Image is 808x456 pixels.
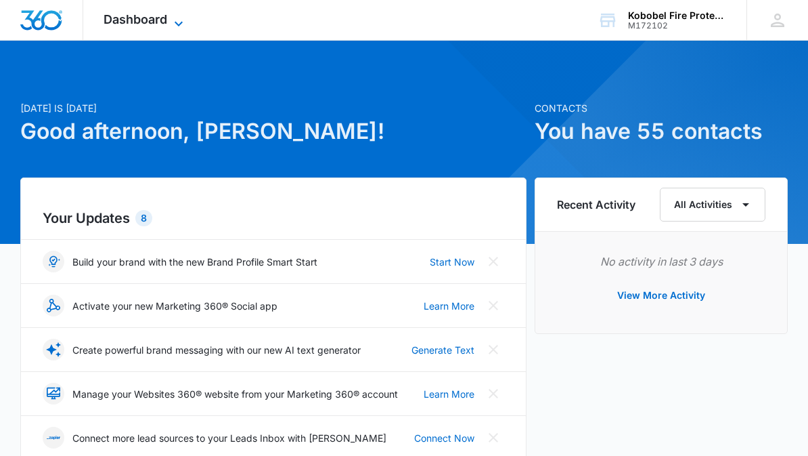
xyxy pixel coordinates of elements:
button: Close [482,295,504,316]
p: Build your brand with the new Brand Profile Smart Start [72,255,317,269]
p: [DATE] is [DATE] [20,101,526,115]
p: Connect more lead sources to your Leads Inbox with [PERSON_NAME] [72,431,386,445]
h6: Recent Activity [557,196,635,213]
p: Manage your Websites 360® website from your Marketing 360® account [72,387,398,401]
p: Contacts [535,101,788,115]
h2: Your Updates [43,208,504,228]
p: Create powerful brand messaging with our new AI text generator [72,343,361,357]
a: Connect Now [414,431,474,445]
a: Learn More [424,299,474,313]
a: Generate Text [411,343,474,357]
span: Dashboard [104,12,167,26]
button: Close [482,427,504,449]
div: account id [628,21,727,30]
div: account name [628,10,727,21]
div: 8 [135,210,152,226]
h1: Good afternoon, [PERSON_NAME]! [20,115,526,148]
button: View More Activity [604,279,719,312]
button: Close [482,251,504,272]
a: Start Now [430,255,474,269]
h1: You have 55 contacts [535,115,788,148]
button: Close [482,383,504,405]
p: Activate your new Marketing 360® Social app [72,299,277,313]
button: All Activities [660,188,765,222]
a: Learn More [424,387,474,401]
button: Close [482,339,504,360]
p: No activity in last 3 days [557,253,765,270]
